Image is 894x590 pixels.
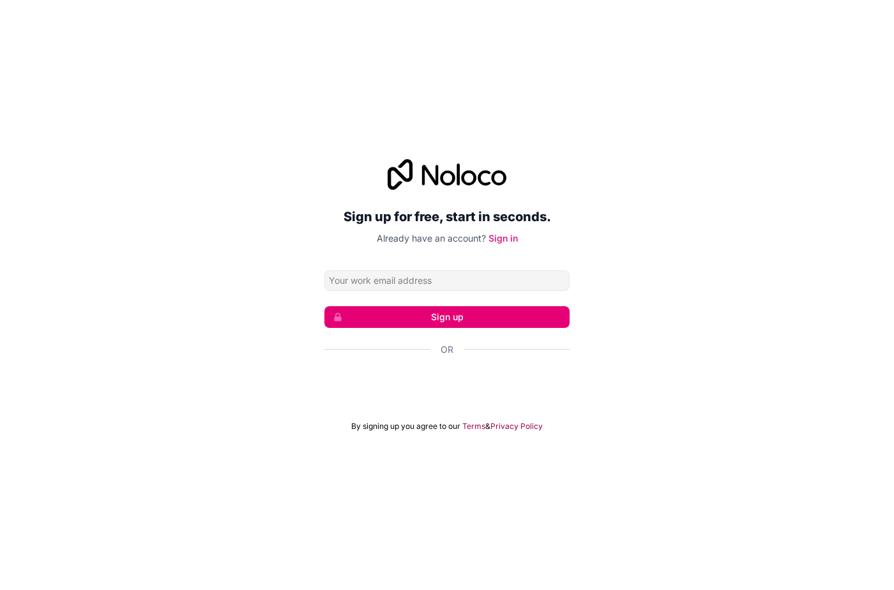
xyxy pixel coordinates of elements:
button: Sign up [324,306,570,328]
span: By signing up you agree to our [351,421,460,431]
span: & [485,421,490,431]
span: Already have an account? [377,233,486,244]
a: Sign in [489,233,518,244]
span: Or [441,343,453,356]
input: Email address [324,270,570,291]
h2: Sign up for free, start in seconds. [324,205,570,228]
a: Privacy Policy [490,421,543,431]
a: Terms [462,421,485,431]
